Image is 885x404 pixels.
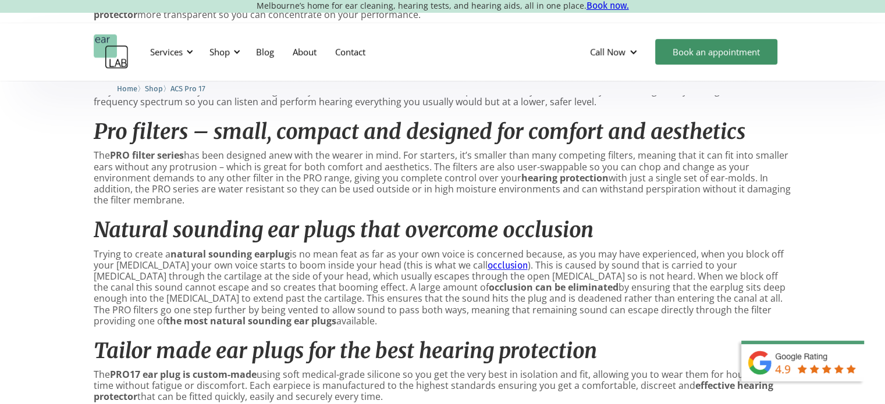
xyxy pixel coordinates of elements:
div: Services [150,46,183,58]
a: occlusion [488,260,528,271]
a: Blog [247,35,283,69]
strong: PRO17 ear plug is custom-made [110,368,257,381]
strong: natural sounding earplug [170,248,290,260]
a: home [94,34,129,69]
p: The has been designed anew with the wearer in mind. For starters, it’s smaller than many competin... [94,150,792,206]
p: The using soft medical-grade silicone so you get the very best in isolation and fit, allowing you... [94,369,792,403]
strong: occlusion can be eliminated [489,281,619,294]
div: Shop [202,34,244,69]
span: Home [117,84,137,93]
div: Shop [209,46,230,58]
strong: PRO filter series [110,149,184,162]
div: Call Now [581,34,649,69]
strong: the most natural sounding ear plugs [166,314,336,327]
li: 〉 [117,83,145,95]
span: ACS Pro 17 [170,84,205,93]
div: Services [143,34,197,69]
a: Contact [326,35,375,69]
em: Pro filters – small, compact and designed for comfort and aesthetics [94,119,745,145]
em: Tailor made ear plugs for the best hearing protection [94,338,597,364]
strong: effective hearing protector [94,379,773,403]
a: Book an appointment [655,39,777,65]
p: Trying to create a is no mean feat as far as your own voice is concerned because, as you may have... [94,249,792,327]
li: 〉 [145,83,170,95]
span: Shop [145,84,163,93]
strong: hearing protection [521,171,609,184]
em: Natural sounding ear plugs that overcome occlusion [94,217,593,243]
a: ACS Pro 17 [170,83,205,94]
a: Home [117,83,137,94]
a: Shop [145,83,163,94]
a: About [283,35,326,69]
div: Call Now [590,46,625,58]
p: The have one of the flattest responses of any hearing protector worldwide, offering an accurate r... [94,63,792,108]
